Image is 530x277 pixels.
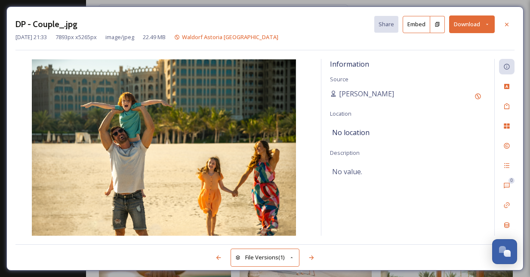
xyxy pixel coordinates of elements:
[374,16,398,33] button: Share
[15,33,47,41] span: [DATE] 21:33
[55,33,97,41] span: 7893 px x 5265 px
[15,18,77,31] h3: DP - Couple_.jpg
[143,33,166,41] span: 22.49 MB
[15,59,312,236] img: DP%20-%20Couple_.jpg
[332,166,362,177] span: No value.
[403,16,430,33] button: Embed
[105,33,134,41] span: image/jpeg
[231,249,299,266] button: File Versions(1)
[492,239,517,264] button: Open Chat
[332,127,370,138] span: No location
[449,15,495,33] button: Download
[330,110,351,117] span: Location
[330,75,348,83] span: Source
[330,59,369,69] span: Information
[330,149,360,157] span: Description
[508,178,515,184] div: 0
[182,33,278,41] span: Waldorf Astoria [GEOGRAPHIC_DATA]
[339,89,394,99] span: [PERSON_NAME]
